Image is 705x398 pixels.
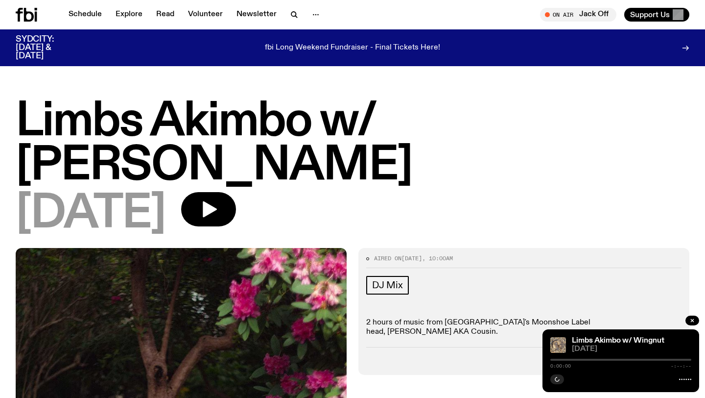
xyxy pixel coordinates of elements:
[374,254,401,262] span: Aired on
[16,35,78,60] h3: SYDCITY: [DATE] & [DATE]
[630,10,670,19] span: Support Us
[110,8,148,22] a: Explore
[572,346,691,353] span: [DATE]
[372,280,403,291] span: DJ Mix
[150,8,180,22] a: Read
[231,8,282,22] a: Newsletter
[624,8,689,22] button: Support Us
[16,100,689,188] h1: Limbs Akimbo w/ [PERSON_NAME]
[422,254,453,262] span: , 10:00am
[401,254,422,262] span: [DATE]
[572,337,664,345] a: Limbs Akimbo w/ Wingnut
[550,364,571,369] span: 0:00:00
[366,276,409,295] a: DJ Mix
[265,44,440,52] p: fbi Long Weekend Fundraiser - Final Tickets Here!
[540,8,616,22] button: On AirJack Off
[63,8,108,22] a: Schedule
[16,192,165,236] span: [DATE]
[671,364,691,369] span: -:--:--
[182,8,229,22] a: Volunteer
[366,318,681,337] p: 2 hours of music from [GEOGRAPHIC_DATA]'s Moonshoe Label head, [PERSON_NAME] AKA Cousin.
